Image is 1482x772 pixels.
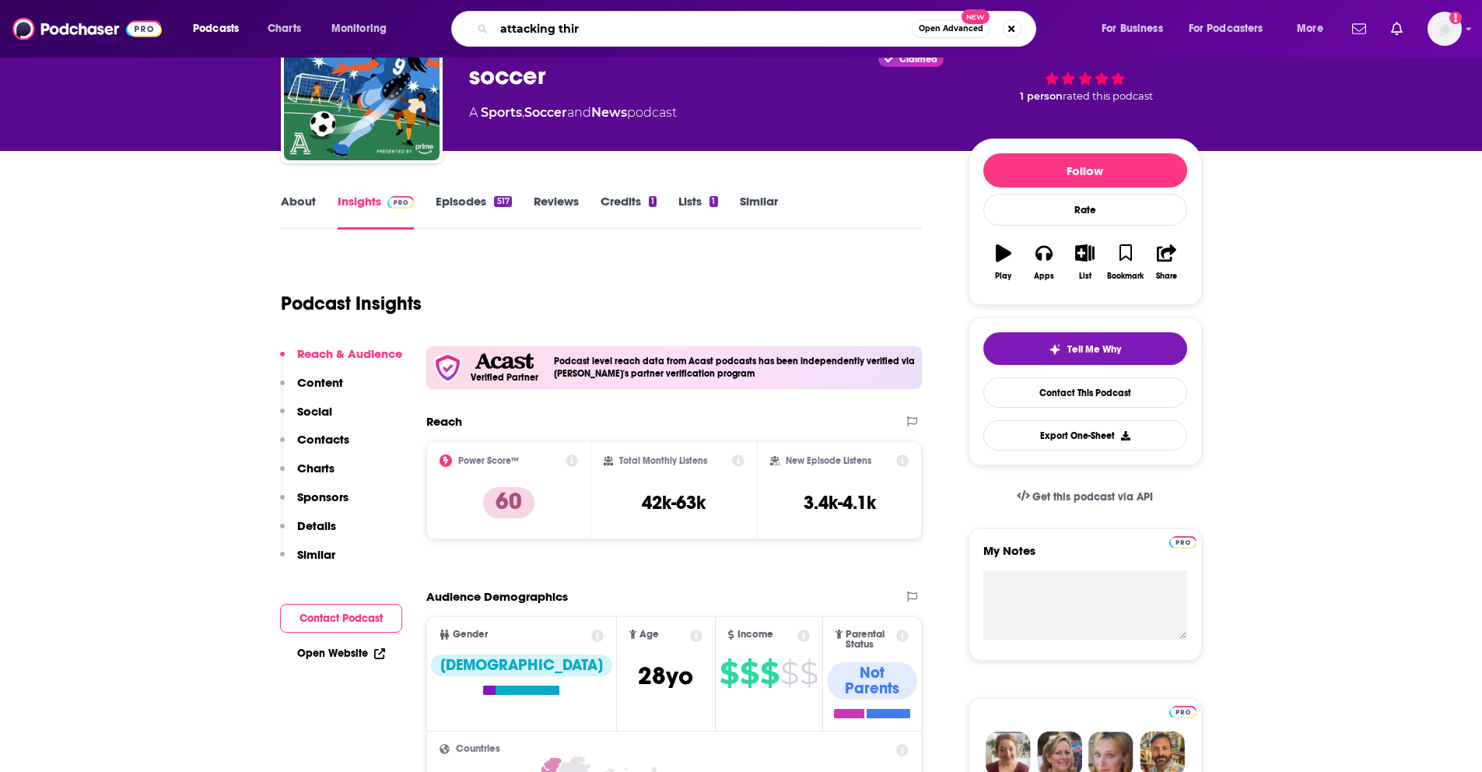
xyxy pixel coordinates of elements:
[1020,90,1063,102] span: 1 person
[280,518,336,547] button: Details
[760,661,779,686] span: $
[280,432,349,461] button: Contacts
[494,16,912,41] input: Search podcasts, credits, & more...
[280,346,402,375] button: Reach & Audience
[469,104,677,122] div: A podcast
[338,194,415,230] a: InsightsPodchaser Pro
[983,332,1187,365] button: tell me why sparkleTell Me Why
[962,9,990,24] span: New
[1179,16,1286,41] button: open menu
[639,630,659,640] span: Age
[471,373,538,382] h5: Verified Partner
[1428,12,1462,46] button: Show profile menu
[297,375,343,390] p: Content
[919,25,983,33] span: Open Advanced
[1091,16,1182,41] button: open menu
[297,490,349,504] p: Sponsors
[1107,272,1144,281] div: Bookmark
[1024,234,1064,290] button: Apps
[426,589,568,604] h2: Audience Demographics
[1169,534,1196,549] a: Pro website
[1032,490,1153,504] span: Get this podcast via API
[1156,272,1177,281] div: Share
[1102,18,1163,40] span: For Business
[591,105,627,120] a: News
[983,234,1024,290] button: Play
[804,491,876,514] h3: 3.4k-4.1k
[297,647,385,660] a: Open Website
[331,18,387,40] span: Monitoring
[601,194,657,230] a: Credits1
[780,661,798,686] span: $
[453,630,488,640] span: Gender
[1169,706,1196,718] img: Podchaser Pro
[297,547,335,562] p: Similar
[524,105,567,120] a: Soccer
[297,346,402,361] p: Reach & Audience
[983,420,1187,451] button: Export One-Sheet
[284,5,440,160] img: Full Time: A show about women's soccer
[1067,343,1121,356] span: Tell Me Why
[709,196,717,207] div: 1
[321,16,407,41] button: open menu
[1449,12,1462,24] svg: Add a profile image
[258,16,310,41] a: Charts
[12,14,162,44] img: Podchaser - Follow, Share and Rate Podcasts
[1169,536,1196,549] img: Podchaser Pro
[554,356,916,379] h4: Podcast level reach data from Acast podcasts has been independently verified via [PERSON_NAME]'s ...
[494,196,511,207] div: 517
[297,404,332,419] p: Social
[678,194,717,230] a: Lists1
[912,19,990,38] button: Open AdvancedNew
[1346,16,1372,42] a: Show notifications dropdown
[1079,272,1091,281] div: List
[740,661,759,686] span: $
[1004,478,1166,516] a: Get this podcast via API
[1169,704,1196,718] a: Pro website
[567,105,591,120] span: and
[466,11,1051,47] div: Search podcasts, credits, & more...
[297,461,335,475] p: Charts
[649,196,657,207] div: 1
[983,194,1187,226] div: Rate
[1428,12,1462,46] span: Logged in as tessvanden
[426,414,462,429] h2: Reach
[280,375,343,404] button: Content
[786,455,871,466] h2: New Episode Listens
[1064,234,1105,290] button: List
[387,196,415,209] img: Podchaser Pro
[1189,18,1263,40] span: For Podcasters
[280,404,332,433] button: Social
[280,461,335,490] button: Charts
[720,661,738,686] span: $
[740,194,778,230] a: Similar
[619,455,707,466] h2: Total Monthly Listens
[983,153,1187,188] button: Follow
[800,661,818,686] span: $
[280,604,402,633] button: Contact Podcast
[638,661,693,691] span: 28 yo
[522,105,524,120] span: ,
[1063,90,1153,102] span: rated this podcast
[737,630,773,640] span: Income
[899,55,937,63] span: Claimed
[642,491,706,514] h3: 42k-63k
[297,518,336,533] p: Details
[280,547,335,576] button: Similar
[1049,343,1061,356] img: tell me why sparkle
[456,744,500,754] span: Countries
[534,194,579,230] a: Reviews
[268,18,301,40] span: Charts
[983,377,1187,408] a: Contact This Podcast
[297,432,349,447] p: Contacts
[433,353,463,383] img: verfied icon
[969,16,1202,112] div: verified Badge60 1 personrated this podcast
[436,194,511,230] a: Episodes517
[1297,18,1323,40] span: More
[193,18,239,40] span: Podcasts
[281,194,316,230] a: About
[1385,16,1409,42] a: Show notifications dropdown
[846,630,894,650] span: Parental Status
